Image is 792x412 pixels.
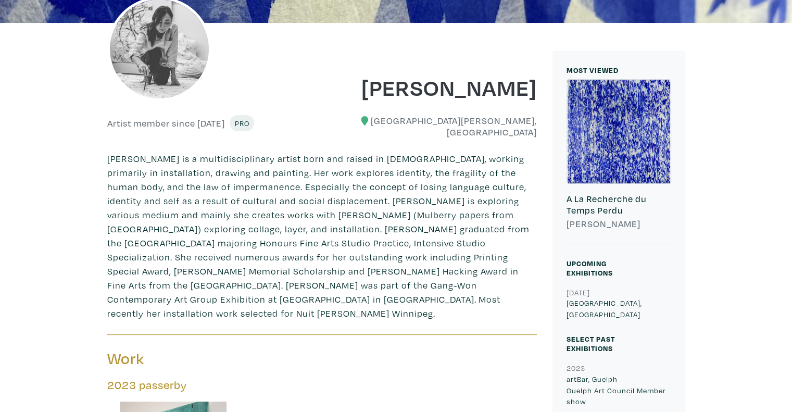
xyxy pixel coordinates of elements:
small: [DATE] [567,288,590,297]
p: artBar, Guelph Guelph Art Council Member show [567,373,671,407]
h5: 2023 passerby [107,378,537,392]
a: A La Recherche du Temps Perdu [PERSON_NAME] [567,79,671,244]
p: [PERSON_NAME] is a multidisciplinary artist born and raised in [DEMOGRAPHIC_DATA], working primar... [107,152,537,320]
h6: [PERSON_NAME] [567,218,671,230]
h6: A La Recherche du Temps Perdu [567,193,671,216]
small: Upcoming Exhibitions [567,258,613,278]
h6: [GEOGRAPHIC_DATA][PERSON_NAME], [GEOGRAPHIC_DATA] [330,115,537,138]
small: Select Past Exhibitions [567,334,615,353]
p: [GEOGRAPHIC_DATA], [GEOGRAPHIC_DATA] [567,297,671,320]
small: MOST VIEWED [567,65,619,75]
small: 2023 [567,363,585,373]
h1: [PERSON_NAME] [330,73,537,101]
span: Pro [234,118,249,128]
h3: Work [107,349,315,369]
h6: Artist member since [DATE] [107,118,225,129]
